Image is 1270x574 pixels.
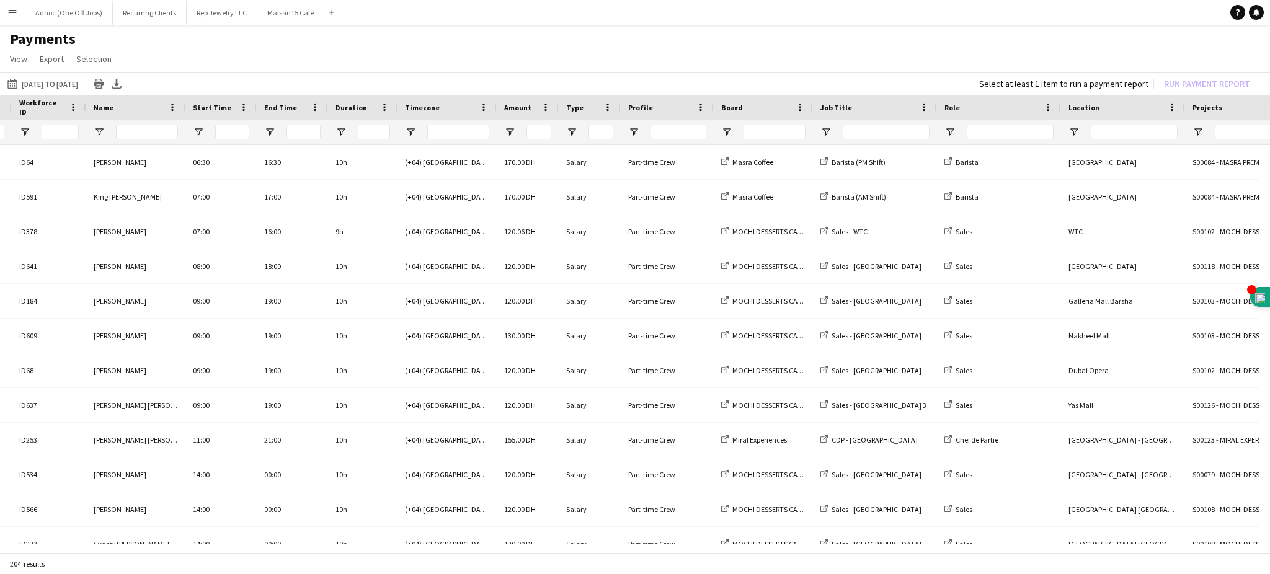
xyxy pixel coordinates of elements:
div: ID68 [12,353,86,387]
div: 19:00 [257,353,328,387]
div: ID223 [12,527,86,561]
div: 10h [328,145,397,179]
div: (+04) [GEOGRAPHIC_DATA] [397,527,497,561]
div: 07:00 [185,180,257,214]
div: 10h [328,249,397,283]
div: Part-time Crew [621,423,714,457]
div: Salary [559,492,621,526]
span: [PERSON_NAME] [94,470,146,479]
a: MOCHI DESSERTS CATERING SERVICES L.L.C [721,262,867,271]
button: Open Filter Menu [193,126,204,138]
div: (+04) [GEOGRAPHIC_DATA] [397,423,497,457]
a: Sales [944,331,972,340]
span: [PERSON_NAME] [94,366,146,375]
div: ID591 [12,180,86,214]
span: Role [944,103,960,112]
div: [GEOGRAPHIC_DATA] [GEOGRAPHIC_DATA] [1061,492,1185,526]
div: [GEOGRAPHIC_DATA] [1061,180,1185,214]
a: Sales - [GEOGRAPHIC_DATA] [820,331,921,340]
div: 21:00 [257,423,328,457]
button: Open Filter Menu [405,126,416,138]
a: Sales [944,262,972,271]
span: Sales - WTC [832,227,868,236]
a: Sales - WTC [820,227,868,236]
a: View [5,51,32,67]
a: Barista (PM Shift) [820,157,886,167]
span: View [10,53,27,64]
div: Salary [559,457,621,492]
div: 00:00 [257,457,328,492]
span: MOCHI DESSERTS CATERING SERVICES L.L.C [732,331,867,340]
span: Chef de Partie [956,435,998,444]
div: Part-time Crew [621,319,714,353]
button: Open Filter Menu [1192,126,1204,138]
div: 11:00 [185,423,257,457]
span: MOCHI DESSERTS CATERING SERVICES L.L.C [732,505,867,514]
span: Name [94,103,113,112]
button: Rep Jewelry LLC [187,1,257,25]
div: 09:00 [185,284,257,318]
input: Timezone Filter Input [427,125,489,139]
span: Location [1068,103,1099,112]
div: Part-time Crew [621,457,714,492]
div: (+04) [GEOGRAPHIC_DATA] [397,492,497,526]
input: Location Filter Input [1091,125,1178,139]
span: Board [721,103,743,112]
div: Part-time Crew [621,145,714,179]
span: Sales [956,505,972,514]
div: Salary [559,214,621,249]
span: Sales - [GEOGRAPHIC_DATA] [832,366,921,375]
div: Salary [559,527,621,561]
span: [PERSON_NAME] [94,157,146,167]
span: Sales - [GEOGRAPHIC_DATA] [832,262,921,271]
span: 120.00 DH [504,296,536,306]
span: Sales [956,262,972,271]
div: 14:00 [185,457,257,492]
div: (+04) [GEOGRAPHIC_DATA] [397,214,497,249]
button: Open Filter Menu [566,126,577,138]
div: 17:00 [257,180,328,214]
div: ID641 [12,249,86,283]
span: Masra Coffee [732,157,773,167]
input: Type Filter Input [588,125,613,139]
div: 14:00 [185,527,257,561]
div: Part-time Crew [621,180,714,214]
div: Select at least 1 item to run a payment report [979,78,1148,89]
span: End Time [264,103,297,112]
a: Sales [944,400,972,410]
div: [GEOGRAPHIC_DATA] - [GEOGRAPHIC_DATA] [1061,457,1185,492]
span: Sales [956,331,972,340]
app-action-btn: Print [91,76,106,91]
a: CDP - [GEOGRAPHIC_DATA] [820,435,918,444]
div: (+04) [GEOGRAPHIC_DATA] [397,319,497,353]
span: Selection [76,53,112,64]
span: Miral Experiences [732,435,787,444]
div: 14:00 [185,492,257,526]
div: 19:00 [257,388,328,422]
button: Open Filter Menu [944,126,956,138]
a: Sales - [GEOGRAPHIC_DATA] [820,366,921,375]
a: MOCHI DESSERTS CATERING SERVICES L.L.C [721,366,867,375]
span: Export [40,53,64,64]
span: Timezone [405,103,440,112]
span: 155.00 DH [504,435,536,444]
div: 16:30 [257,145,328,179]
span: MOCHI DESSERTS CATERING SERVICES L.L.C [732,296,867,306]
button: Recurring Clients [113,1,187,25]
span: Start Time [193,103,231,112]
span: Profile [628,103,653,112]
div: 09:00 [185,388,257,422]
a: MOCHI DESSERTS CATERING SERVICES L.L.C [721,331,867,340]
button: Open Filter Menu [94,126,105,138]
a: Sales - [GEOGRAPHIC_DATA] [820,470,921,479]
div: ID566 [12,492,86,526]
app-action-btn: Export XLSX [109,76,124,91]
div: ID253 [12,423,86,457]
span: Sales - [GEOGRAPHIC_DATA] [832,470,921,479]
input: Start Time Filter Input [215,125,249,139]
div: Part-time Crew [621,388,714,422]
a: Masra Coffee [721,157,773,167]
a: Export [35,51,69,67]
div: ID534 [12,457,86,492]
div: Part-time Crew [621,492,714,526]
